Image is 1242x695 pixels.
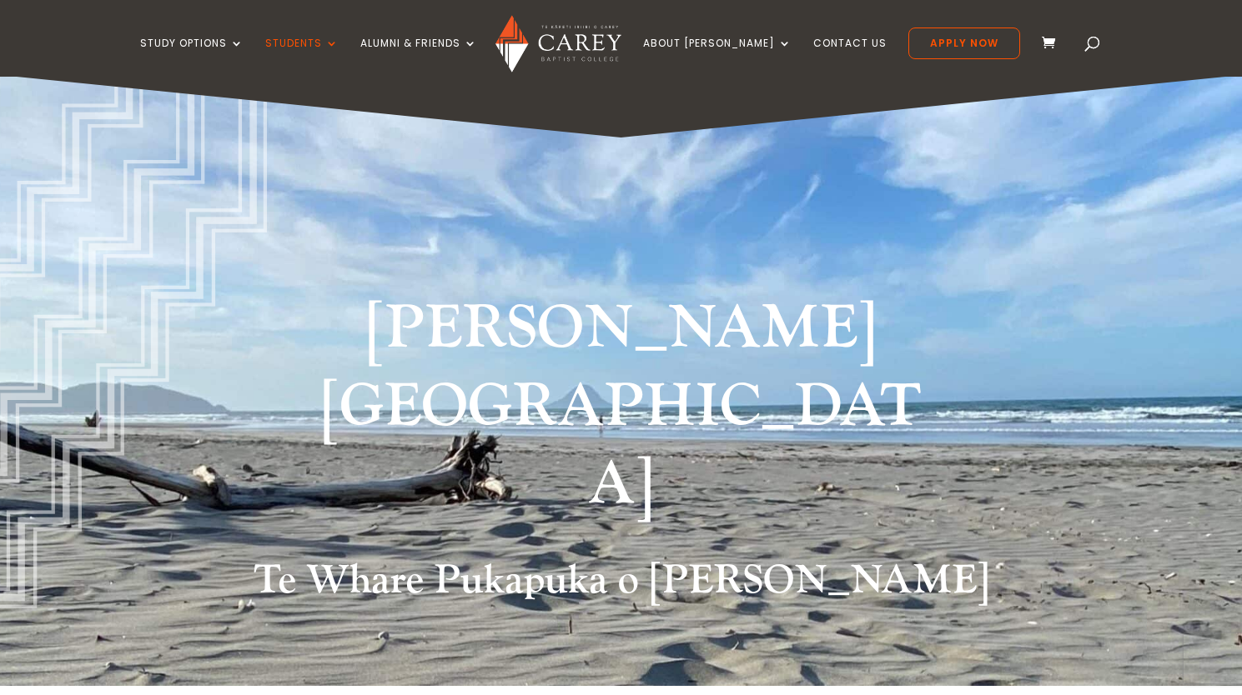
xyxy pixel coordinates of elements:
[495,15,622,72] img: Carey Baptist College
[360,37,477,77] a: Alumni & Friends
[643,37,792,77] a: About [PERSON_NAME]
[265,37,339,77] a: Students
[309,290,934,532] h1: [PERSON_NAME][GEOGRAPHIC_DATA]
[140,37,244,77] a: Study Options
[813,37,887,77] a: Contact Us
[171,557,1072,613] h2: Te Whare Pukapuka o [PERSON_NAME]
[908,27,1020,59] a: Apply Now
